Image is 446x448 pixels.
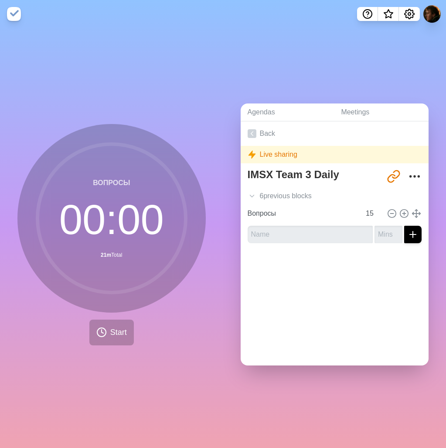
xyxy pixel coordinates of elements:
button: Help [357,7,378,21]
button: More [406,168,423,185]
div: Live sharing [241,146,429,163]
a: Back [241,121,429,146]
input: Name [244,205,361,222]
button: Start [89,320,134,345]
span: s [308,191,312,201]
input: Mins [362,205,383,222]
button: Settings [399,7,420,21]
input: Name [248,226,373,243]
button: What’s new [378,7,399,21]
button: Share link [385,168,402,185]
a: Meetings [334,103,429,121]
span: Start [110,327,127,338]
a: Agendas [241,103,334,121]
img: timeblocks logo [7,7,21,21]
input: Mins [375,226,402,243]
div: 6 previous block [241,187,429,205]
